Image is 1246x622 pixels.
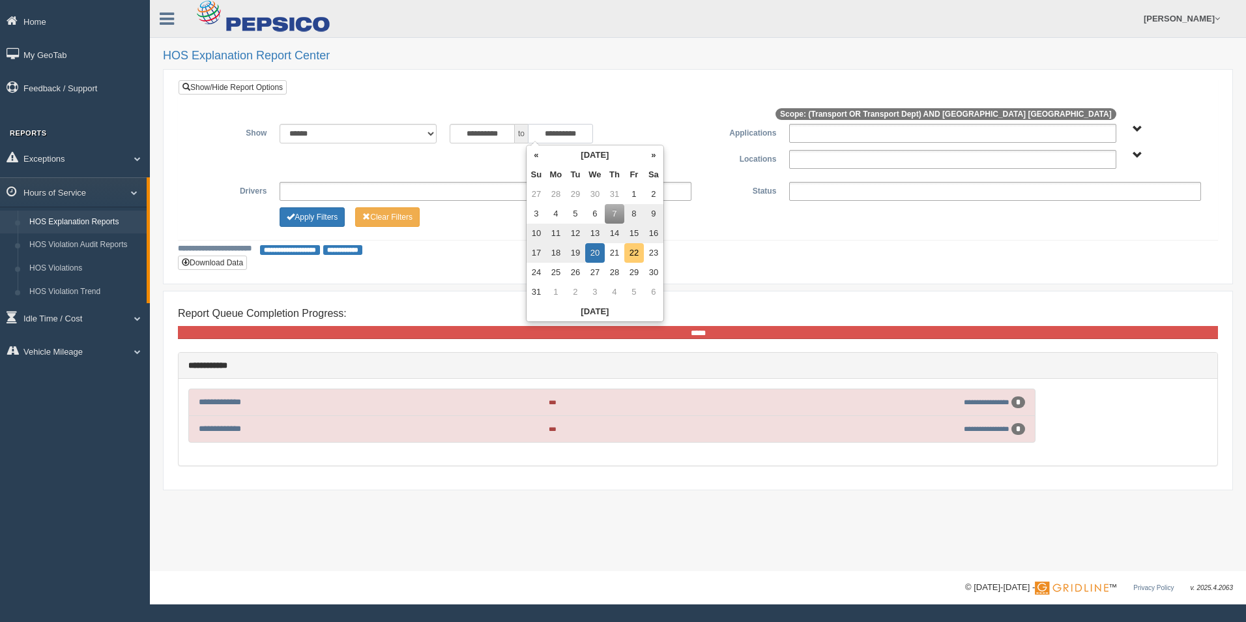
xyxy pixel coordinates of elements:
td: 27 [527,185,546,204]
button: Change Filter Options [280,207,345,227]
td: 1 [624,185,644,204]
td: 6 [644,282,663,302]
td: 30 [585,185,605,204]
td: 5 [624,282,644,302]
span: to [515,124,528,143]
a: HOS Explanation Reports [23,211,147,234]
td: 15 [624,224,644,243]
th: [DATE] [546,145,644,165]
td: 13 [585,224,605,243]
td: 26 [566,263,585,282]
td: 14 [605,224,624,243]
td: 31 [527,282,546,302]
td: 31 [605,185,624,204]
td: 9 [644,204,663,224]
td: 12 [566,224,585,243]
th: Su [527,165,546,185]
a: HOS Violations [23,257,147,280]
th: Mo [546,165,566,185]
th: Tu [566,165,585,185]
td: 17 [527,243,546,263]
td: 1 [546,282,566,302]
a: Privacy Policy [1133,584,1174,591]
th: Th [605,165,624,185]
a: Show/Hide Report Options [179,80,287,95]
td: 24 [527,263,546,282]
label: Locations [698,150,783,166]
a: HOS Violation Trend [23,280,147,304]
td: 21 [605,243,624,263]
td: 18 [546,243,566,263]
th: We [585,165,605,185]
td: 3 [527,204,546,224]
h4: Report Queue Completion Progress: [178,308,1218,319]
td: 29 [624,263,644,282]
td: 27 [585,263,605,282]
th: » [644,145,663,165]
td: 16 [644,224,663,243]
td: 4 [546,204,566,224]
td: 30 [644,263,663,282]
td: 3 [585,282,605,302]
button: Change Filter Options [355,207,420,227]
a: HOS Violation Audit Reports [23,233,147,257]
label: Applications [698,124,783,140]
td: 28 [546,185,566,204]
td: 11 [546,224,566,243]
span: v. 2025.4.2063 [1191,584,1233,591]
label: Show [188,124,273,140]
td: 28 [605,263,624,282]
td: 25 [546,263,566,282]
td: 20 [585,243,605,263]
td: 8 [624,204,644,224]
td: 2 [644,185,663,204]
img: Gridline [1035,582,1108,595]
td: 10 [527,224,546,243]
td: 2 [566,282,585,302]
button: Download Data [178,256,247,270]
td: 29 [566,185,585,204]
td: 4 [605,282,624,302]
th: « [527,145,546,165]
td: 19 [566,243,585,263]
span: Scope: (Transport OR Transport Dept) AND [GEOGRAPHIC_DATA] [GEOGRAPHIC_DATA] [775,108,1116,120]
th: Sa [644,165,663,185]
div: © [DATE]-[DATE] - ™ [965,581,1233,595]
h2: HOS Explanation Report Center [163,50,1233,63]
td: 23 [644,243,663,263]
td: 6 [585,204,605,224]
th: Fr [624,165,644,185]
td: 7 [605,204,624,224]
td: 22 [624,243,644,263]
th: [DATE] [527,302,663,321]
label: Drivers [188,182,273,198]
label: Status [698,182,783,198]
td: 5 [566,204,585,224]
